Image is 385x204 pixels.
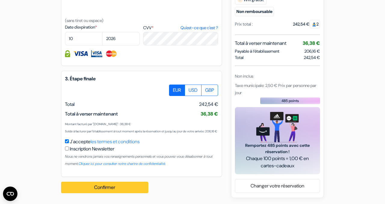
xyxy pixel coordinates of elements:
[235,54,244,61] span: Total
[65,129,217,133] small: Solde à facturer par l'établissement à tout moment après la réservation et jusqu'au jour de votre...
[310,20,320,28] span: 2
[235,7,274,16] small: Non remboursable
[242,155,313,169] span: Chaque 100 points = 1,00 € en cartes-cadeaux
[143,25,218,31] label: CVV
[73,50,88,57] img: Visa
[91,50,102,57] img: Visa Electron
[304,54,320,61] span: 242,54 €
[201,111,218,117] span: 36,38 €
[61,182,148,193] button: Confirmer
[282,98,299,104] span: 485 points
[65,24,140,30] label: Date d'expiration
[169,85,185,96] label: EUR
[185,85,202,96] label: USD
[235,83,316,95] span: Taxe municipale: 2,50 € Prix par personne par jour
[199,101,218,108] span: 242,54 €
[65,101,75,107] span: Total
[65,111,118,117] span: Total à verser maintenant
[65,154,213,166] small: Nous ne vendrons jamais vos renseignements personnels et vous pouvez vous désabonner à tout moment.
[235,21,253,27] div: Prix total :
[180,25,218,31] a: Qu'est-ce que c'est ?
[79,161,166,166] a: Cliquez ici pour consulter notre chartre de confidentialité.
[70,145,114,153] label: Inscription Newsletter
[105,50,118,57] img: Master Card
[235,73,320,79] div: Non inclus
[293,21,320,27] div: 242,54 €
[65,122,131,126] small: Montant facturé par "[DOMAIN_NAME]" : 36,38 €
[70,138,140,145] label: J'accepte
[235,40,286,47] span: Total à verser maintenant
[169,85,218,96] div: Basic radio toggle button group
[256,112,299,142] img: gift_card_hero_new.png
[3,187,17,201] button: Ouvrir le widget CMP
[242,142,313,155] span: Remportez 485 points avec cette réservation !
[235,48,279,54] span: Payable à l’établissement
[65,76,218,82] h5: 3. Étape finale
[304,48,320,54] span: 206,16 €
[303,40,320,46] span: 36,38 €
[312,22,316,27] img: guest.svg
[235,180,320,192] a: Changer votre réservation
[201,85,218,96] label: GBP
[91,138,140,145] a: les termes et conditions
[65,50,70,57] img: Information de carte de crédit entièrement encryptée et sécurisée
[65,18,103,23] small: (sans tiret ou espace)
